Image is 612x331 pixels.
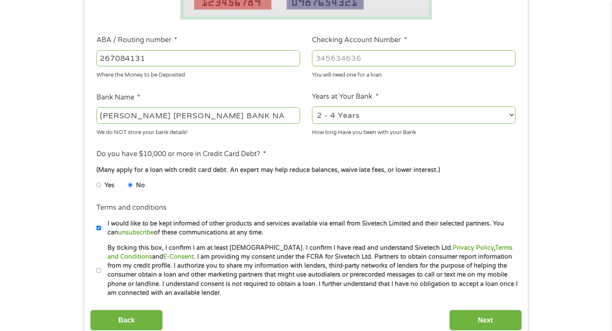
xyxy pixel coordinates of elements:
[96,68,300,80] div: Where the Money to be Deposited
[108,244,513,260] a: Terms and Conditions
[96,50,300,66] input: 263177916
[101,219,518,237] label: I would like to be kept informed of other products and services available via email from Sivetech...
[453,244,494,251] a: Privacy Policy
[312,50,516,66] input: 345634636
[312,125,516,137] div: How long Have you been with your Bank
[118,229,154,236] a: unsubscribe
[312,36,407,45] label: Checking Account Number
[96,203,167,212] label: Terms and conditions
[449,310,522,331] input: Next
[90,310,163,331] input: Back
[96,36,177,45] label: ABA / Routing number
[163,253,194,260] a: E-Consent
[96,165,516,175] div: (Many apply for a loan with credit card debt. An expert may help reduce balances, waive late fees...
[105,181,114,190] label: Yes
[96,125,300,137] div: We do NOT store your bank details!
[312,92,378,101] label: Years at Your Bank
[136,181,145,190] label: No
[96,150,266,159] label: Do you have $10,000 or more in Credit Card Debt?
[96,93,140,102] label: Bank Name
[101,243,518,298] label: By ticking this box, I confirm I am at least [DEMOGRAPHIC_DATA]. I confirm I have read and unders...
[312,68,516,80] div: You will need one for a loan.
